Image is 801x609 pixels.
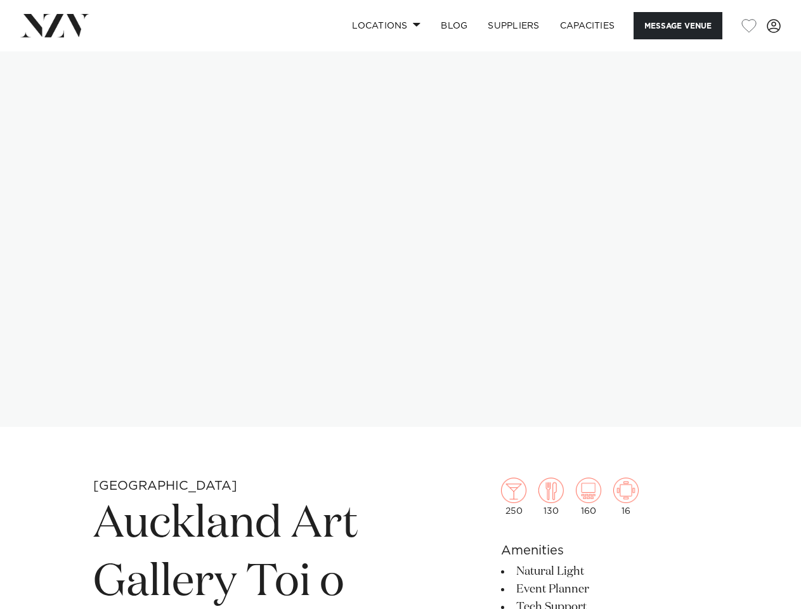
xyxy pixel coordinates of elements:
[538,478,564,516] div: 130
[613,478,639,516] div: 16
[634,12,722,39] button: Message Venue
[501,563,708,580] li: Natural Light
[613,478,639,503] img: meeting.png
[501,541,708,560] h6: Amenities
[93,480,237,492] small: [GEOGRAPHIC_DATA]
[501,580,708,598] li: Event Planner
[501,478,526,503] img: cocktail.png
[501,478,526,516] div: 250
[342,12,431,39] a: Locations
[538,478,564,503] img: dining.png
[431,12,478,39] a: BLOG
[20,14,89,37] img: nzv-logo.png
[576,478,601,516] div: 160
[576,478,601,503] img: theatre.png
[478,12,549,39] a: SUPPLIERS
[550,12,625,39] a: Capacities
